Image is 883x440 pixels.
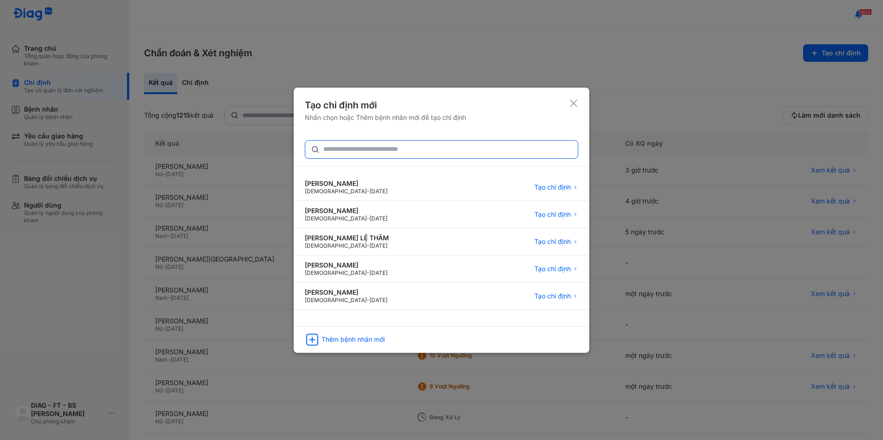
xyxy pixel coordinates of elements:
div: [PERSON_NAME] [305,207,387,215]
span: - [367,297,369,303]
span: [DATE] [369,297,387,303]
div: Tạo chỉ định mới [305,99,466,112]
span: [DATE] [369,269,387,276]
span: - [367,215,369,222]
span: Tạo chỉ định [534,292,571,300]
div: [PERSON_NAME] [305,179,387,188]
span: [DATE] [369,188,387,195]
span: [DEMOGRAPHIC_DATA] [305,242,367,249]
span: [DEMOGRAPHIC_DATA] [305,269,367,276]
span: Tạo chỉ định [534,265,571,273]
div: [PERSON_NAME] LỆ THẲM [305,234,389,242]
span: Tạo chỉ định [534,210,571,219]
div: [PERSON_NAME] [305,288,387,297]
span: [DATE] [369,215,387,222]
span: Tạo chỉ định [534,238,571,246]
span: [DATE] [369,242,387,249]
div: Thêm bệnh nhân mới [321,335,385,344]
span: - [367,269,369,276]
span: - [367,242,369,249]
span: [DEMOGRAPHIC_DATA] [305,188,367,195]
span: [DEMOGRAPHIC_DATA] [305,215,367,222]
span: [DEMOGRAPHIC_DATA] [305,297,367,303]
div: [PERSON_NAME] [305,261,387,269]
span: - [367,188,369,195]
span: Tạo chỉ định [534,183,571,191]
div: Nhấn chọn hoặc Thêm bệnh nhân mới để tạo chỉ định [305,113,466,122]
